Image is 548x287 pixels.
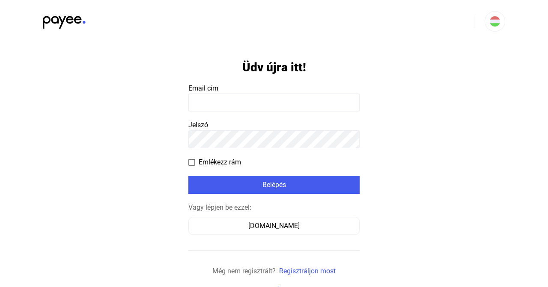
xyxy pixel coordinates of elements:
div: Belépés [191,180,357,190]
a: [DOMAIN_NAME] [188,222,360,230]
button: HU [485,11,505,32]
h1: Üdv újra itt! [242,60,306,75]
a: Regisztráljon most [279,267,336,275]
div: [DOMAIN_NAME] [191,221,357,231]
img: HU [490,16,500,26]
div: Vagy lépjen be ezzel: [188,202,360,213]
span: Még nem regisztrált? [212,267,276,275]
button: Belépés [188,176,360,194]
span: Emlékezz rám [199,157,241,167]
span: Email cím [188,84,218,92]
img: black-payee-blue-dot.svg [43,11,86,29]
span: Jelszó [188,121,208,129]
button: [DOMAIN_NAME] [188,217,360,235]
